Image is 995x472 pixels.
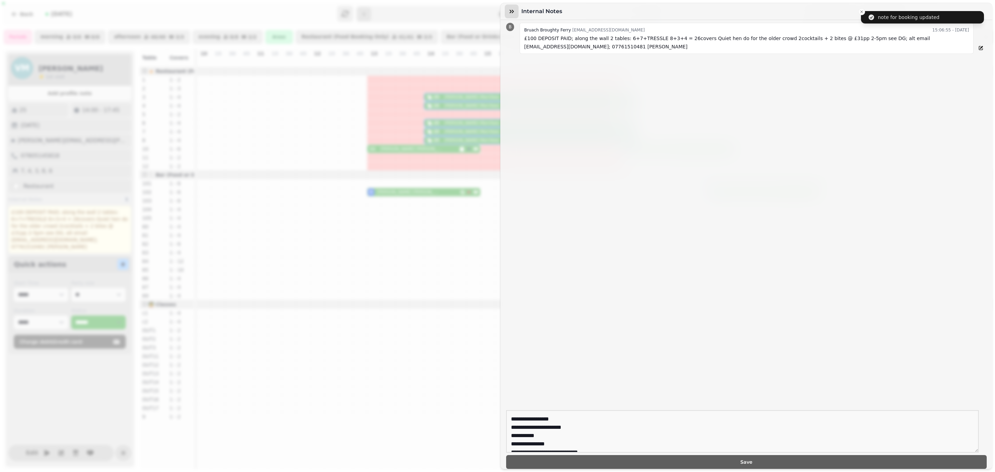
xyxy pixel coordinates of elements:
p: £100 DEPOSIT PAID; along the wall 2 tables: 6+7+TRESSLE 8+3+4 = 26covers Quiet hen do for the old... [524,34,969,51]
span: Bruach Broughty Ferry [524,28,571,32]
span: Save [512,460,981,464]
time: 15:06:55 - [DATE] [932,26,969,34]
h3: Internal Notes [521,7,565,16]
div: [EMAIL_ADDRESS][DOMAIN_NAME] [524,26,645,34]
span: B [509,25,512,29]
button: Save [506,455,987,469]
